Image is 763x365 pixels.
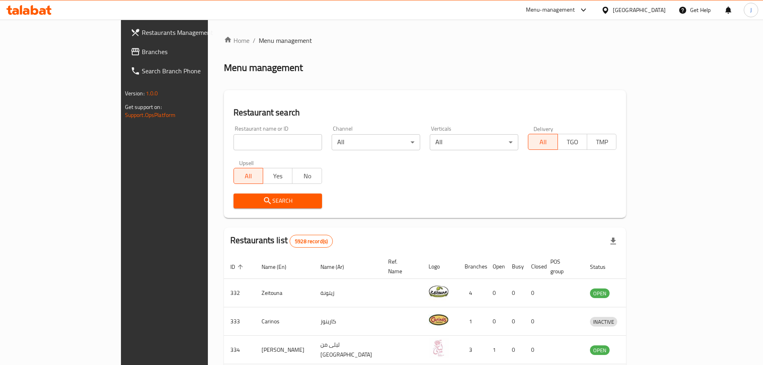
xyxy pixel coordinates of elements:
span: Ref. Name [388,257,413,276]
label: Delivery [533,126,554,131]
td: 0 [486,279,505,307]
h2: Restaurant search [234,107,617,119]
span: Status [590,262,616,272]
td: 0 [525,279,544,307]
td: ليلى من [GEOGRAPHIC_DATA] [314,336,382,364]
td: 0 [505,279,525,307]
span: OPEN [590,346,610,355]
td: كارينوز [314,307,382,336]
th: Logo [422,254,458,279]
td: 0 [525,336,544,364]
div: [GEOGRAPHIC_DATA] [613,6,666,14]
span: Name (Ar) [320,262,354,272]
div: Total records count [290,235,333,248]
td: 0 [486,307,505,336]
span: Search [240,196,316,206]
span: TGO [561,136,584,148]
td: Zeitouna [255,279,314,307]
a: Search Branch Phone [124,61,248,81]
div: All [430,134,518,150]
div: OPEN [590,345,610,355]
img: Leila Min Lebnan [429,338,449,358]
label: Upsell [239,160,254,165]
td: 3 [458,336,486,364]
button: All [234,168,263,184]
h2: Menu management [224,61,303,74]
button: Search [234,194,322,208]
th: Closed [525,254,544,279]
div: All [332,134,420,150]
button: All [528,134,558,150]
div: OPEN [590,288,610,298]
img: Carinos [429,310,449,330]
th: Branches [458,254,486,279]
td: 1 [458,307,486,336]
button: No [292,168,322,184]
td: زيتونة [314,279,382,307]
th: Open [486,254,505,279]
td: 0 [505,336,525,364]
span: Search Branch Phone [142,66,242,76]
span: ID [230,262,246,272]
a: Support.OpsPlatform [125,110,176,120]
span: Get support on: [125,102,162,112]
button: TGO [558,134,587,150]
td: [PERSON_NAME] [255,336,314,364]
td: 1 [486,336,505,364]
span: J [750,6,752,14]
h2: Restaurants list [230,234,333,248]
input: Search for restaurant name or ID.. [234,134,322,150]
span: INACTIVE [590,317,617,327]
span: Yes [266,170,289,182]
span: All [531,136,554,148]
span: All [237,170,260,182]
span: Menu management [259,36,312,45]
span: No [296,170,318,182]
td: Carinos [255,307,314,336]
span: 1.0.0 [146,88,158,99]
span: Branches [142,47,242,56]
button: TMP [587,134,616,150]
a: Branches [124,42,248,61]
span: Restaurants Management [142,28,242,37]
img: Zeitouna [429,281,449,301]
th: Busy [505,254,525,279]
div: Export file [604,232,623,251]
span: TMP [590,136,613,148]
td: 0 [505,307,525,336]
span: OPEN [590,289,610,298]
span: 5928 record(s) [290,238,332,245]
div: Menu-management [526,5,575,15]
span: POS group [550,257,574,276]
a: Restaurants Management [124,23,248,42]
td: 4 [458,279,486,307]
nav: breadcrumb [224,36,626,45]
td: 0 [525,307,544,336]
span: Version: [125,88,145,99]
li: / [253,36,256,45]
button: Yes [263,168,292,184]
span: Name (En) [262,262,297,272]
